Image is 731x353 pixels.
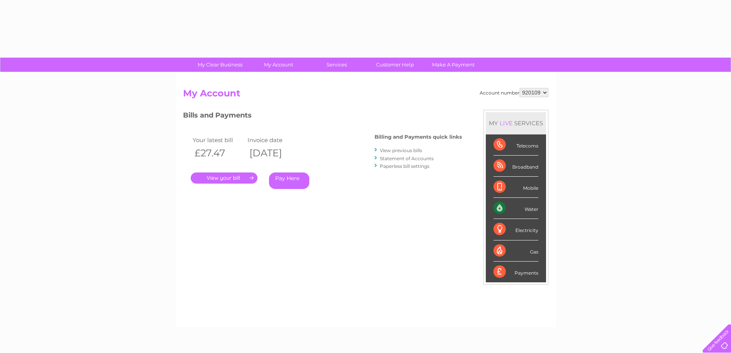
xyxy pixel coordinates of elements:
div: Payments [493,262,538,282]
div: Electricity [493,219,538,240]
a: . [191,172,257,184]
a: My Account [247,58,310,72]
div: MY SERVICES [486,112,546,134]
a: View previous bills [380,147,422,153]
div: Mobile [493,177,538,198]
div: Telecoms [493,134,538,156]
a: Paperless bill settings [380,163,429,169]
td: Your latest bill [191,135,246,145]
div: Broadband [493,156,538,177]
a: Customer Help [363,58,427,72]
a: Services [305,58,368,72]
div: Gas [493,240,538,262]
div: Water [493,198,538,219]
h2: My Account [183,88,548,103]
a: Statement of Accounts [380,156,434,161]
a: Make A Payment [422,58,485,72]
td: Invoice date [246,135,301,145]
th: [DATE] [246,145,301,161]
h4: Billing and Payments quick links [375,134,462,140]
th: £27.47 [191,145,246,161]
div: LIVE [498,119,514,127]
div: Account number [480,88,548,97]
a: Pay Here [269,172,309,189]
h3: Bills and Payments [183,110,462,123]
a: My Clear Business [188,58,252,72]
